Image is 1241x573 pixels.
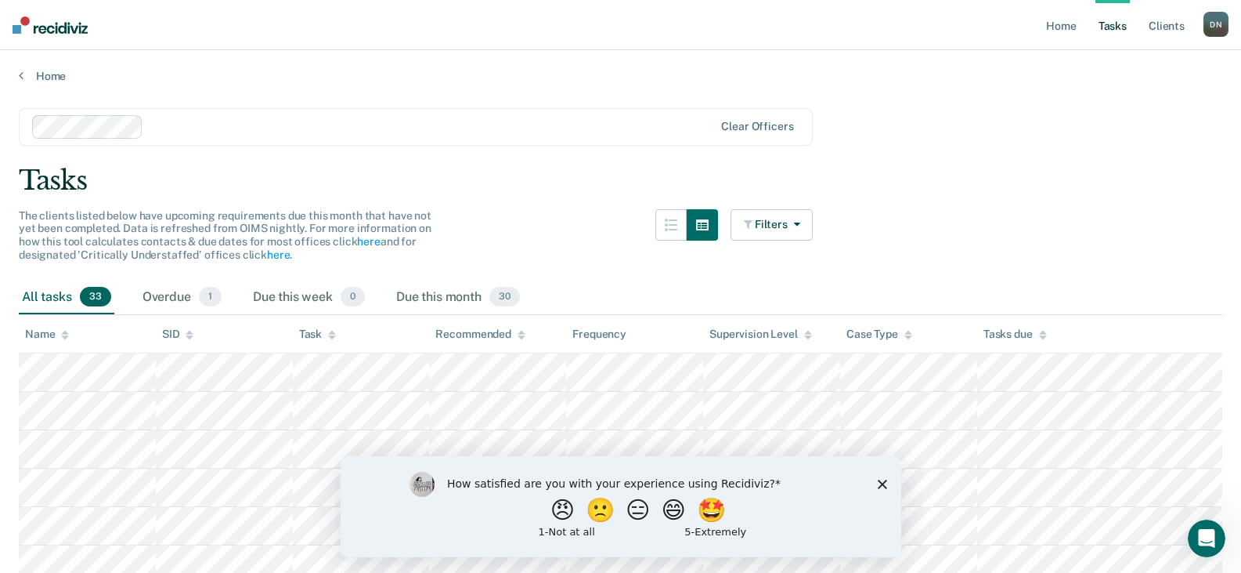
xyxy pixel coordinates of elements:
div: All tasks33 [19,281,114,315]
div: Name [25,328,69,341]
img: Recidiviz [13,16,88,34]
iframe: Intercom live chat [1188,520,1225,557]
div: Overdue1 [139,281,225,315]
div: Task [299,328,336,341]
button: Filters [731,209,814,241]
div: Supervision Level [709,328,812,341]
span: 33 [80,287,111,307]
span: 30 [489,287,520,307]
span: 1 [199,287,222,307]
div: Tasks [19,165,1222,197]
div: Due this week0 [250,281,368,315]
div: Tasks due [983,328,1047,341]
div: D N [1203,12,1228,37]
div: Clear officers [721,120,793,133]
span: 0 [341,287,365,307]
a: here [357,235,380,248]
div: Frequency [572,328,626,341]
div: SID [162,328,194,341]
a: Home [19,69,1222,83]
div: Due this month30 [393,281,523,315]
div: Recommended [435,328,525,341]
div: Case Type [846,328,912,341]
a: here [267,248,290,261]
button: DN [1203,12,1228,37]
iframe: Survey by Kim from Recidiviz [341,456,901,557]
span: The clients listed below have upcoming requirements due this month that have not yet been complet... [19,209,431,261]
